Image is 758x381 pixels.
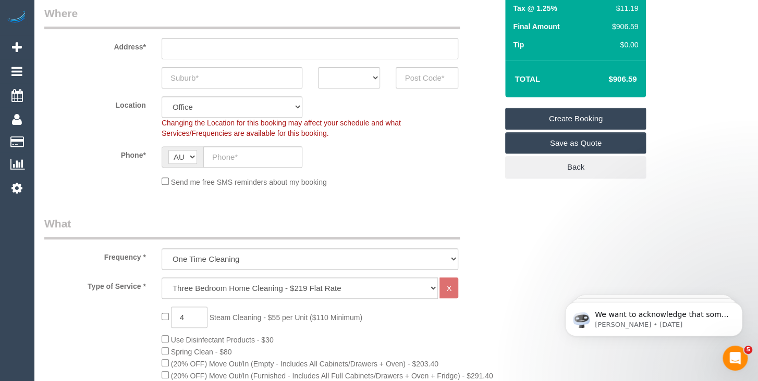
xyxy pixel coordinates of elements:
span: Spring Clean - $80 [171,348,232,356]
a: Create Booking [505,108,646,130]
div: $906.59 [608,21,638,32]
label: Tip [513,40,524,50]
label: Final Amount [513,21,559,32]
input: Phone* [203,146,302,168]
label: Phone* [36,146,154,160]
legend: What [44,216,460,239]
span: Changing the Location for this booking may affect your schedule and what Services/Frequencies are... [162,119,401,137]
div: $11.19 [608,3,638,14]
span: Use Disinfectant Products - $30 [171,336,274,344]
span: We want to acknowledge that some users may be experiencing lag or slower performance in our softw... [45,30,179,173]
span: (20% OFF) Move Out/In (Empty - Includes All Cabinets/Drawers + Oven) - $203.40 [171,360,438,368]
p: Message from Ellie, sent 1w ago [45,40,180,49]
label: Location [36,96,154,110]
a: Back [505,156,646,178]
h4: $906.59 [577,75,637,84]
input: Post Code* [396,67,458,88]
label: Type of Service * [36,277,154,291]
label: Tax @ 1.25% [513,3,557,14]
span: 5 [744,346,752,354]
a: Save as Quote [505,132,646,154]
span: Steam Cleaning - $55 per Unit ($110 Minimum) [210,313,362,322]
iframe: Intercom live chat [723,346,748,371]
legend: Where [44,6,460,29]
iframe: Intercom notifications message [549,280,758,353]
label: Frequency * [36,248,154,262]
label: Address* [36,38,154,52]
span: Send me free SMS reminders about my booking [171,178,327,186]
input: Suburb* [162,67,302,88]
span: (20% OFF) Move Out/In (Furnished - Includes All Full Cabinets/Drawers + Oven + Fridge) - $291.40 [171,372,493,380]
strong: Total [515,74,540,83]
div: $0.00 [608,40,638,50]
img: Automaid Logo [6,10,27,25]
